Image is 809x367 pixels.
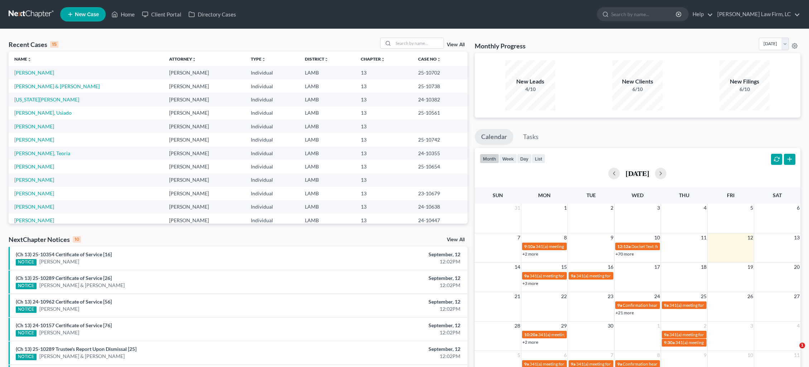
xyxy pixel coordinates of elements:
[355,80,412,93] td: 13
[793,233,800,242] span: 13
[607,263,614,271] span: 16
[524,361,529,367] span: 9a
[163,147,245,160] td: [PERSON_NAME]
[522,251,538,257] a: +2 more
[14,56,32,62] a: Nameunfold_more
[664,332,669,337] span: 9a
[245,93,299,106] td: Individual
[355,173,412,187] td: 13
[39,329,79,336] a: [PERSON_NAME]
[299,173,355,187] td: LAMB
[299,80,355,93] td: LAMB
[14,177,54,183] a: [PERSON_NAME]
[563,351,568,359] span: 6
[16,251,112,257] a: (Ch 13) 25-10354 Certificate of Service [16]
[617,361,622,367] span: 9a
[39,353,125,360] a: [PERSON_NAME] & [PERSON_NAME]
[381,57,385,62] i: unfold_more
[524,273,529,278] span: 9a
[305,56,329,62] a: Districtunfold_more
[14,204,54,210] a: [PERSON_NAME]
[616,251,634,257] a: +70 more
[245,147,299,160] td: Individual
[607,292,614,301] span: 23
[412,93,468,106] td: 24-10382
[719,86,770,93] div: 6/10
[538,332,607,337] span: 341(a) meeting for [PERSON_NAME]
[689,8,713,21] a: Help
[299,66,355,79] td: LAMB
[796,321,800,330] span: 4
[14,163,54,170] a: [PERSON_NAME]
[576,273,645,278] span: 341(a) meeting for [PERSON_NAME]
[163,80,245,93] td: [PERSON_NAME]
[324,57,329,62] i: unfold_more
[447,237,465,242] a: View All
[169,56,196,62] a: Attorneyunfold_more
[656,321,661,330] span: 1
[610,351,614,359] span: 7
[714,8,800,21] a: [PERSON_NAME] Law Firm, LC
[355,106,412,120] td: 13
[587,192,596,198] span: Tue
[50,41,58,48] div: 15
[245,200,299,214] td: Individual
[679,192,689,198] span: Thu
[616,310,634,315] a: +21 more
[675,340,745,345] span: 341(a) meeting for [PERSON_NAME]
[245,120,299,133] td: Individual
[16,283,37,289] div: NOTICE
[317,353,460,360] div: 12:02PM
[299,120,355,133] td: LAMB
[14,137,54,143] a: [PERSON_NAME]
[245,160,299,173] td: Individual
[747,351,754,359] span: 10
[75,12,99,17] span: New Case
[245,133,299,146] td: Individual
[610,233,614,242] span: 9
[571,273,575,278] span: 9a
[700,263,707,271] span: 18
[251,56,266,62] a: Typeunfold_more
[355,214,412,227] td: 13
[317,322,460,329] div: September, 12
[412,214,468,227] td: 24-10447
[412,160,468,173] td: 25-10654
[703,321,707,330] span: 2
[317,329,460,336] div: 12:02PM
[703,351,707,359] span: 9
[299,106,355,120] td: LAMB
[192,57,196,62] i: unfold_more
[563,233,568,242] span: 8
[538,192,551,198] span: Mon
[727,192,734,198] span: Fri
[607,321,614,330] span: 30
[612,86,662,93] div: 6/10
[412,80,468,93] td: 25-10738
[163,214,245,227] td: [PERSON_NAME]
[505,77,555,86] div: New Leads
[700,233,707,242] span: 11
[163,93,245,106] td: [PERSON_NAME]
[632,192,643,198] span: Wed
[39,305,79,313] a: [PERSON_NAME]
[355,160,412,173] td: 13
[750,204,754,212] span: 5
[480,154,499,163] button: month
[412,133,468,146] td: 25-10742
[299,160,355,173] td: LAMB
[355,133,412,146] td: 13
[475,129,513,145] a: Calendar
[560,292,568,301] span: 22
[355,93,412,106] td: 13
[536,244,605,249] span: 341(a) meeting for [PERSON_NAME]
[9,40,58,49] div: Recent Cases
[669,302,776,308] span: 341(a) meeting for [PERSON_NAME] & [PERSON_NAME]
[499,154,517,163] button: week
[524,332,537,337] span: 10:20a
[747,263,754,271] span: 19
[623,361,704,367] span: Confirmation hearing for [PERSON_NAME]
[563,204,568,212] span: 1
[493,192,503,198] span: Sun
[14,123,54,129] a: [PERSON_NAME]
